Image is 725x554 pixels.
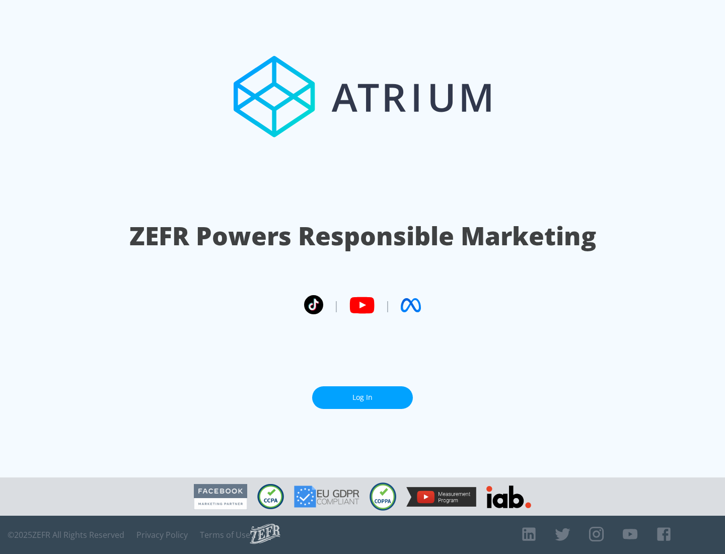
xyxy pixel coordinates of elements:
img: GDPR Compliant [294,486,359,508]
img: YouTube Measurement Program [406,487,476,507]
img: CCPA Compliant [257,484,284,509]
span: © 2025 ZEFR All Rights Reserved [8,530,124,540]
a: Terms of Use [200,530,250,540]
img: IAB [486,486,531,508]
img: Facebook Marketing Partner [194,484,247,510]
a: Privacy Policy [136,530,188,540]
a: Log In [312,386,413,409]
h1: ZEFR Powers Responsible Marketing [129,219,596,253]
span: | [333,298,339,313]
span: | [385,298,391,313]
img: COPPA Compliant [370,482,396,511]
